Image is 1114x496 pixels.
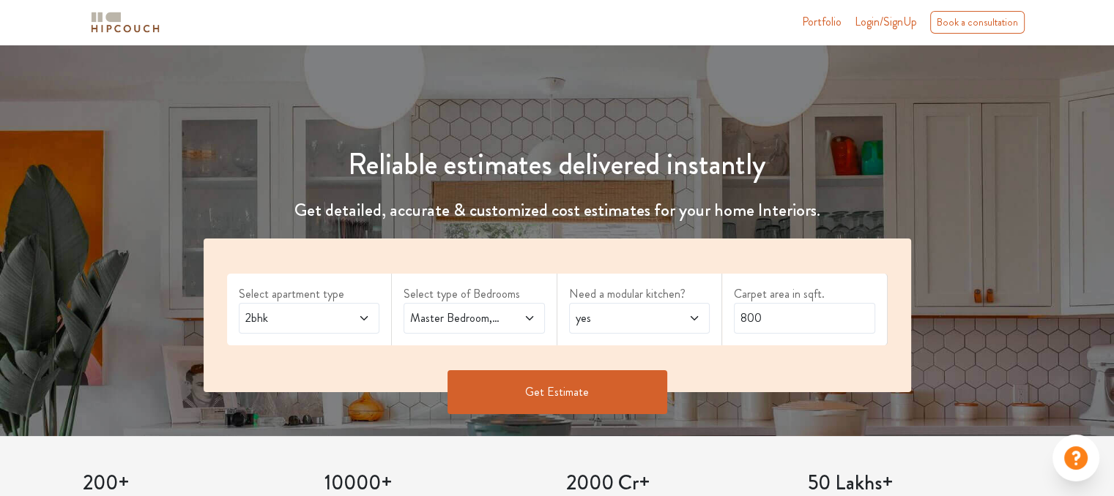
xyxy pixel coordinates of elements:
[407,309,503,327] span: Master Bedroom,Kids Bedroom
[734,285,875,303] label: Carpet area in sqft.
[239,285,380,303] label: Select apartment type
[242,309,338,327] span: 2bhk
[808,471,1032,496] h3: 50 Lakhs+
[195,147,920,182] h1: Reliable estimates delivered instantly
[566,471,790,496] h3: 2000 Cr+
[569,285,710,303] label: Need a modular kitchen?
[83,471,307,496] h3: 200+
[573,309,669,327] span: yes
[89,6,162,39] span: logo-horizontal.svg
[195,200,920,221] h4: Get detailed, accurate & customized cost estimates for your home Interiors.
[324,471,549,496] h3: 10000+
[448,370,667,414] button: Get Estimate
[855,13,917,30] span: Login/SignUp
[930,11,1025,34] div: Book a consultation
[802,13,842,31] a: Portfolio
[404,285,545,303] label: Select type of Bedrooms
[89,10,162,35] img: logo-horizontal.svg
[734,303,875,334] input: Enter area sqft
